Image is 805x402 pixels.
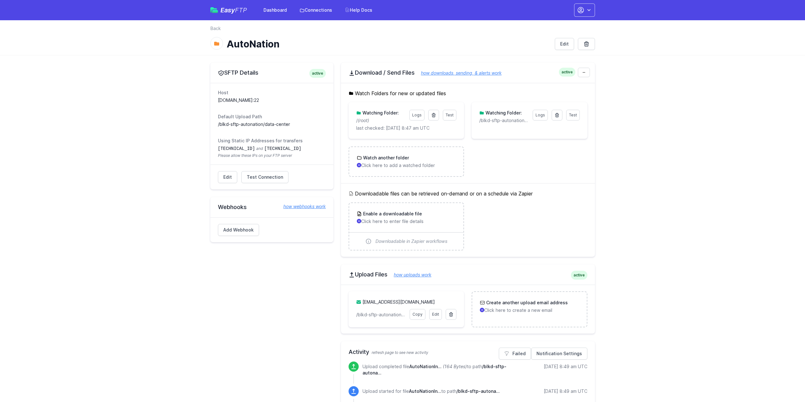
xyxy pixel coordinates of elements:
a: Create another upload email address Click here to create a new email [472,292,586,321]
h1: AutoNation [227,38,550,50]
span: AutoNationInput_Test11102025.csv [409,388,441,394]
span: AutoNationInput_Test11102025.csv [409,364,442,369]
dt: Host [218,90,326,96]
h2: SFTP Details [218,69,326,77]
span: active [309,69,326,78]
p: Upload completed file to path [362,363,520,376]
span: and [256,146,263,151]
dt: Using Static IP Addresses for transfers [218,138,326,144]
span: /blkd-sftp-autonation/data-center [456,388,500,394]
span: Test [446,113,454,117]
span: Easy [220,7,247,13]
p: Click here to enter file details [357,218,456,225]
h3: Watching Folder: [361,110,399,116]
span: active [559,68,575,77]
a: EasyFTP [210,7,247,13]
a: Notification Settings [531,348,587,360]
a: Edit [218,171,237,183]
a: Test Connection [241,171,288,183]
a: Test [443,110,456,121]
a: Logs [409,110,424,121]
i: (164 Bytes) [443,364,467,369]
i: (root) [358,118,369,123]
a: how webhooks work [277,203,326,210]
h2: Webhooks [218,203,326,211]
a: Edit [429,309,442,320]
p: Upload started for file to path [362,388,500,394]
a: Help Docs [341,4,376,16]
code: [TECHNICAL_ID] [264,146,301,151]
span: Test Connection [247,174,283,180]
a: [EMAIL_ADDRESS][DOMAIN_NAME] [362,299,435,305]
span: Test [569,113,577,117]
a: how uploads work [387,272,431,277]
span: active [571,271,587,280]
a: Enable a downloadable file Click here to enter file details Downloadable in Zapier workflows [349,203,463,250]
nav: Breadcrumb [210,25,595,35]
div: [DATE] 8:49 am UTC [544,388,587,394]
h3: Create another upload email address [485,300,568,306]
iframe: Drift Widget Chat Controller [773,370,797,394]
a: Watch another folder Click here to add a watched folder [349,147,463,176]
span: Please allow these IPs on your FTP server [218,153,326,158]
p: /blkd-sftp-autonation/data-center [356,312,406,318]
p: / [356,117,406,124]
h2: Download / Send Files [349,69,587,77]
h3: Watch another folder [362,155,409,161]
p: /blkd-sftp-autonation/data-center [479,117,529,124]
span: Downloadable in Zapier workflows [375,238,448,244]
a: Connections [296,4,336,16]
h3: Watching Folder: [484,110,522,116]
dt: Default Upload Path [218,114,326,120]
a: Failed [499,348,531,360]
a: Test [566,110,580,121]
h2: Activity [349,348,587,356]
div: [DATE] 8:49 am UTC [544,363,587,370]
h5: Watch Folders for new or updated files [349,90,587,97]
img: easyftp_logo.png [210,7,218,13]
h2: Upload Files [349,271,587,278]
h5: Downloadable files can be retrieved on-demand or on a schedule via Zapier [349,190,587,197]
p: Click here to add a watched folder [357,162,456,169]
span: FTP [235,6,247,14]
a: how downloads, sending, & alerts work [415,70,502,76]
h3: Enable a downloadable file [362,211,422,217]
dd: [DOMAIN_NAME]:22 [218,97,326,103]
a: Edit [555,38,574,50]
dd: /blkd-sftp-autonation/data-center [218,121,326,127]
p: last checked: [DATE] 8:47 am UTC [356,125,456,131]
code: [TECHNICAL_ID] [218,146,255,151]
a: Copy [410,309,425,320]
a: Back [210,25,221,32]
span: refresh page to see new activity [372,350,428,355]
a: Dashboard [260,4,291,16]
a: Add Webhook [218,224,259,236]
p: Click here to create a new email [480,307,579,313]
a: Logs [533,110,548,121]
